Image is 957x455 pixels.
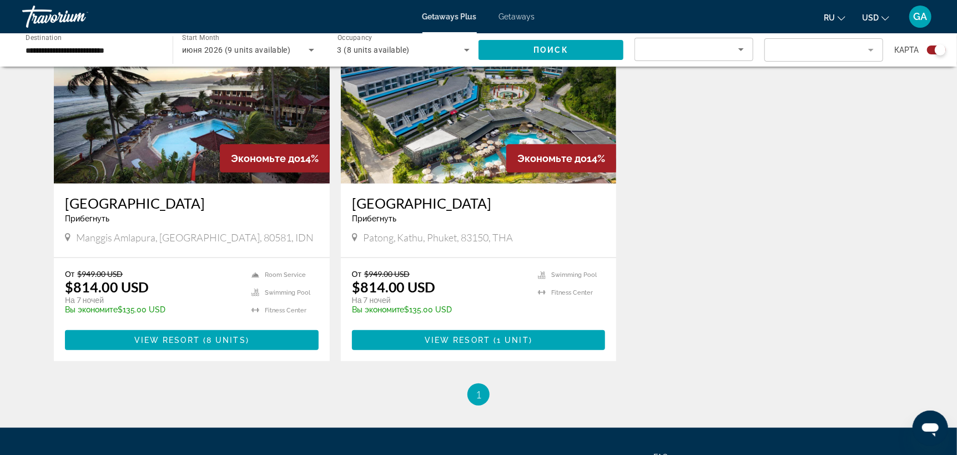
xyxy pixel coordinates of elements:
button: Поиск [478,40,623,60]
span: Start Month [182,34,219,42]
span: Room Service [265,271,306,279]
span: Manggis Amlapura, [GEOGRAPHIC_DATA], 80581, IDN [76,231,314,244]
button: Filter [764,38,883,62]
span: Swimming Pool [265,289,310,296]
a: [GEOGRAPHIC_DATA] [65,195,319,211]
span: карта [894,42,919,58]
span: ( ) [200,336,249,345]
button: User Menu [906,5,935,28]
span: Fitness Center [551,289,593,296]
button: View Resort(1 unit) [352,330,606,350]
span: USD [862,13,879,22]
span: Прибегнуть [65,214,109,223]
a: Getaways Plus [422,12,477,21]
div: 14% [220,144,330,173]
nav: Pagination [54,383,903,406]
span: Поиск [533,46,568,54]
img: ii_bps1.jpg [54,6,330,184]
p: На 7 ночей [352,295,527,305]
button: Change language [824,9,845,26]
span: Swimming Pool [551,271,597,279]
span: 8 units [206,336,246,345]
a: [GEOGRAPHIC_DATA] [352,195,606,211]
a: Getaways [499,12,535,21]
span: Вы экономите [352,305,405,314]
button: View Resort(8 units) [65,330,319,350]
span: Destination [26,34,62,42]
span: От [352,269,361,279]
span: 1 [476,388,481,401]
span: Экономьте до [517,153,587,164]
span: GA [914,11,928,22]
a: Travorium [22,2,133,31]
span: View Resort [425,336,490,345]
img: ii_pbi1.jpg [341,6,617,184]
button: Change currency [862,9,889,26]
span: ( ) [490,336,532,345]
span: июня 2026 (9 units available) [182,46,291,54]
mat-select: Sort by [644,43,744,56]
span: Patong, Kathu, Phuket, 83150, THA [363,231,513,244]
span: Вы экономите [65,305,118,314]
span: $949.00 USD [77,269,123,279]
span: 3 (8 units available) [338,46,410,54]
iframe: Кнопка запуска окна обмена сообщениями [913,411,948,446]
span: View Resort [134,336,200,345]
span: 1 unit [497,336,529,345]
span: Экономьте до [231,153,300,164]
span: Occupancy [338,34,372,42]
p: На 7 ночей [65,295,240,305]
p: $135.00 USD [65,305,240,314]
p: $135.00 USD [352,305,527,314]
span: Fitness Center [265,307,306,314]
p: $814.00 USD [65,279,149,295]
p: $814.00 USD [352,279,436,295]
span: От [65,269,74,279]
div: 14% [506,144,616,173]
span: ru [824,13,835,22]
span: Прибегнуть [352,214,396,223]
span: $949.00 USD [364,269,410,279]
